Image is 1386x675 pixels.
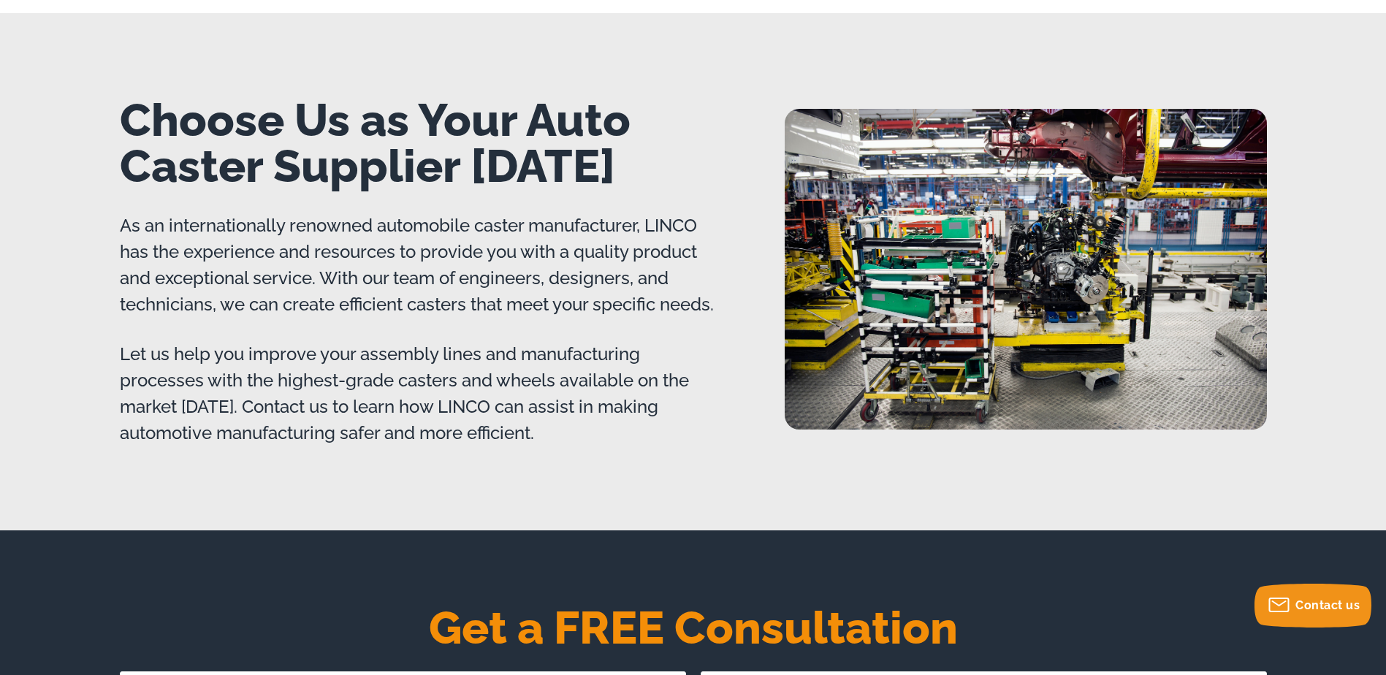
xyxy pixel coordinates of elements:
[120,97,727,189] h2: Choose Us as Your Auto Caster Supplier [DATE]
[1295,598,1360,612] span: Contact us
[1254,584,1371,628] button: Contact us
[785,109,1266,430] img: a car engine in an automobile factory
[120,341,727,446] p: Let us help you improve your assembly lines and manufacturing processes with the highest-grade ca...
[120,213,727,318] p: As an internationally renowned automobile caster manufacturer, LINCO has the experience and resou...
